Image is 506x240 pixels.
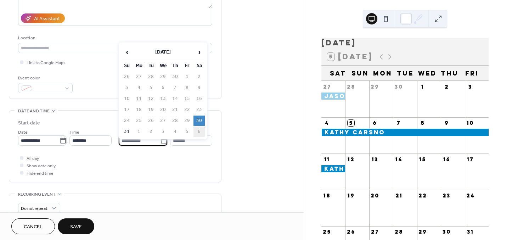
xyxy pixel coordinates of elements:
[18,34,211,42] div: Location
[70,223,82,231] span: Save
[21,205,47,213] span: Do not repeat
[324,192,330,199] div: 18
[420,83,426,90] div: 1
[324,156,330,162] div: 11
[157,83,169,93] td: 6
[439,66,461,81] div: Thu
[18,74,71,82] div: Event color
[181,61,193,71] th: Fr
[420,120,426,126] div: 8
[372,83,378,90] div: 29
[121,116,133,126] td: 24
[181,116,193,126] td: 29
[169,83,181,93] td: 7
[372,156,378,162] div: 13
[372,120,378,126] div: 6
[395,120,402,126] div: 7
[193,94,205,104] td: 16
[69,129,79,136] span: Time
[372,192,378,199] div: 20
[467,83,474,90] div: 3
[169,94,181,104] td: 14
[145,105,157,115] td: 19
[169,61,181,71] th: Th
[122,45,132,59] span: ‹
[27,162,56,170] span: Show date only
[324,229,330,235] div: 25
[193,72,205,82] td: 2
[121,61,133,71] th: Su
[11,218,55,234] button: Cancel
[371,66,394,81] div: Mon
[461,66,483,81] div: Fri
[348,120,354,126] div: 5
[18,119,40,127] div: Start date
[145,72,157,82] td: 28
[467,229,474,235] div: 31
[145,83,157,93] td: 5
[181,105,193,115] td: 22
[133,105,145,115] td: 18
[145,61,157,71] th: Tu
[157,94,169,104] td: 13
[420,192,426,199] div: 22
[181,127,193,137] td: 5
[443,120,450,126] div: 9
[133,45,193,60] th: [DATE]
[157,116,169,126] td: 27
[169,72,181,82] td: 30
[157,127,169,137] td: 3
[194,45,204,59] span: ›
[169,127,181,137] td: 4
[324,120,330,126] div: 4
[133,116,145,126] td: 25
[394,66,416,81] div: Tue
[348,156,354,162] div: 12
[324,83,330,90] div: 27
[349,66,372,81] div: Sun
[395,156,402,162] div: 14
[327,66,349,81] div: Sat
[443,83,450,90] div: 2
[321,165,345,172] div: Kathy Carsno
[193,127,205,137] td: 6
[157,105,169,115] td: 20
[193,105,205,115] td: 23
[467,156,474,162] div: 17
[145,116,157,126] td: 26
[169,116,181,126] td: 28
[321,129,489,136] div: Kathy Carsno
[395,192,402,199] div: 21
[193,61,205,71] th: Sa
[321,93,345,100] div: Jason Harness
[133,72,145,82] td: 27
[24,223,43,231] span: Cancel
[21,13,65,23] button: AI Assistant
[181,72,193,82] td: 1
[348,192,354,199] div: 19
[18,107,50,115] span: Date and time
[395,83,402,90] div: 30
[18,129,28,136] span: Date
[467,120,474,126] div: 10
[121,105,133,115] td: 17
[157,72,169,82] td: 29
[443,192,450,199] div: 23
[416,66,439,81] div: Wed
[348,229,354,235] div: 26
[157,61,169,71] th: We
[27,155,39,162] span: All day
[133,127,145,137] td: 1
[18,191,56,198] span: Recurring event
[145,94,157,104] td: 12
[27,59,66,67] span: Link to Google Maps
[193,83,205,93] td: 9
[121,83,133,93] td: 3
[133,94,145,104] td: 11
[443,156,450,162] div: 16
[372,229,378,235] div: 27
[121,72,133,82] td: 26
[193,116,205,126] td: 30
[321,38,489,48] div: [DATE]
